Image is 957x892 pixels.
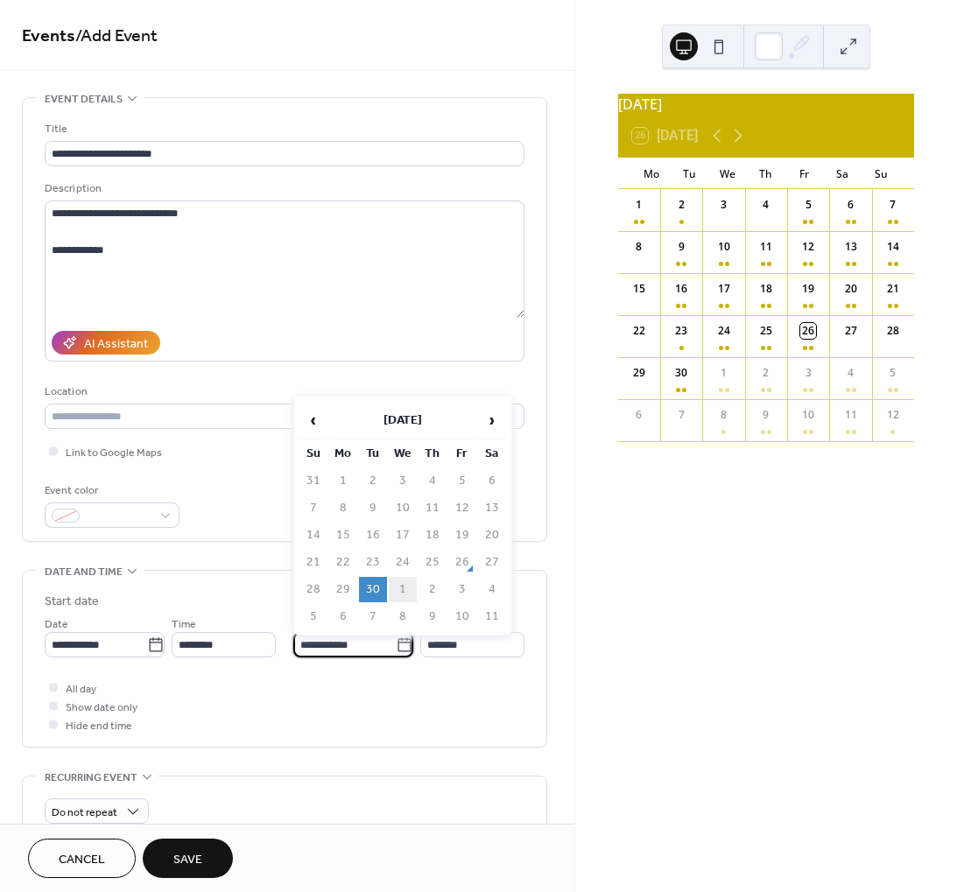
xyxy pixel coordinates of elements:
td: 18 [419,523,447,548]
th: Su [299,441,327,467]
span: Date and time [45,563,123,581]
div: Th [747,158,785,189]
td: 7 [359,604,387,629]
div: Fr [785,158,824,189]
td: 26 [448,550,476,575]
div: 11 [758,239,774,255]
th: Fr [448,441,476,467]
td: 2 [359,468,387,494]
td: 28 [299,577,327,602]
td: 10 [448,604,476,629]
div: 29 [631,365,647,381]
div: 7 [673,407,689,423]
td: 31 [299,468,327,494]
td: 12 [448,495,476,521]
div: 6 [843,197,859,213]
td: 17 [389,523,417,548]
div: 26 [800,323,816,339]
div: 28 [885,323,901,339]
td: 30 [359,577,387,602]
div: 3 [716,197,732,213]
td: 4 [419,468,447,494]
td: 29 [329,577,357,602]
div: 18 [758,281,774,297]
div: 20 [843,281,859,297]
td: 19 [448,523,476,548]
div: 24 [716,323,732,339]
span: Time [172,615,196,634]
div: 10 [716,239,732,255]
button: Save [143,839,233,878]
th: Sa [478,441,506,467]
button: Cancel [28,839,136,878]
td: 11 [419,495,447,521]
div: 12 [800,239,816,255]
td: 1 [329,468,357,494]
td: 10 [389,495,417,521]
span: Do not repeat [52,803,117,823]
td: 14 [299,523,327,548]
div: 7 [885,197,901,213]
div: Title [45,120,521,138]
span: Show date only [66,699,137,717]
span: Link to Google Maps [66,444,162,462]
div: 9 [758,407,774,423]
span: Cancel [59,851,105,869]
div: Su [862,158,900,189]
td: 20 [478,523,506,548]
td: 15 [329,523,357,548]
td: 6 [329,604,357,629]
span: Recurring event [45,769,137,787]
td: 5 [299,604,327,629]
td: 21 [299,550,327,575]
td: 6 [478,468,506,494]
div: 27 [843,323,859,339]
td: 22 [329,550,357,575]
div: 8 [631,239,647,255]
td: 16 [359,523,387,548]
div: Description [45,179,521,198]
div: 15 [631,281,647,297]
div: 4 [758,197,774,213]
span: Save [173,851,202,869]
div: 11 [843,407,859,423]
td: 27 [478,550,506,575]
div: AI Assistant [84,335,148,354]
span: / Add Event [75,19,158,53]
td: 5 [448,468,476,494]
div: Location [45,383,521,401]
div: 10 [800,407,816,423]
div: 25 [758,323,774,339]
th: Mo [329,441,357,467]
div: 23 [673,323,689,339]
td: 24 [389,550,417,575]
div: 13 [843,239,859,255]
td: 23 [359,550,387,575]
div: 21 [885,281,901,297]
div: Start date [45,593,99,611]
div: 30 [673,365,689,381]
div: Sa [824,158,862,189]
div: 22 [631,323,647,339]
div: 6 [631,407,647,423]
div: 17 [716,281,732,297]
div: [DATE] [618,94,914,115]
td: 8 [389,604,417,629]
td: 9 [359,495,387,521]
td: 9 [419,604,447,629]
td: 7 [299,495,327,521]
td: 1 [389,577,417,602]
div: Event color [45,481,176,500]
td: 3 [389,468,417,494]
div: 8 [716,407,732,423]
th: [DATE] [329,402,476,439]
div: 19 [800,281,816,297]
div: 3 [800,365,816,381]
button: AI Assistant [52,331,160,355]
th: Tu [359,441,387,467]
div: Mo [632,158,671,189]
div: 5 [800,197,816,213]
span: Event details [45,90,123,109]
div: 2 [673,197,689,213]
